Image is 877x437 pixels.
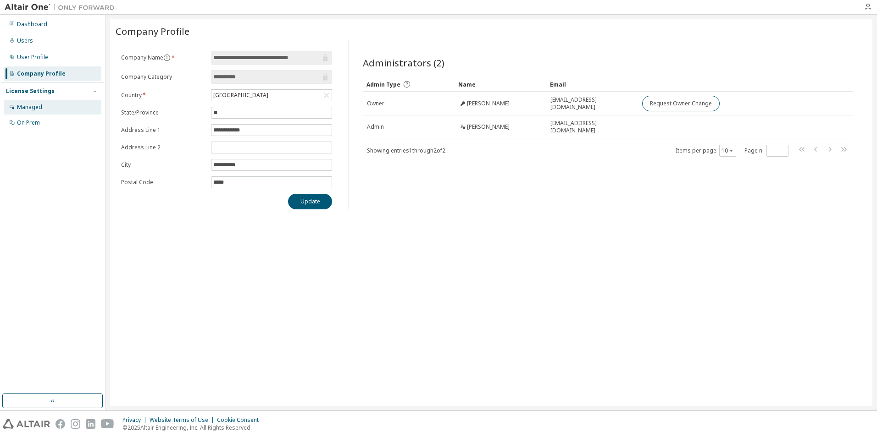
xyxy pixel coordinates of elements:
[458,77,543,92] div: Name
[121,179,205,186] label: Postal Code
[676,145,736,157] span: Items per page
[367,147,445,154] span: Showing entries 1 through 2 of 2
[116,25,189,38] span: Company Profile
[163,54,171,61] button: information
[56,419,65,429] img: facebook.svg
[5,3,119,12] img: Altair One
[550,120,634,134] span: [EMAIL_ADDRESS][DOMAIN_NAME]
[550,77,634,92] div: Email
[217,416,264,424] div: Cookie Consent
[6,87,55,95] div: License Settings
[363,56,444,69] span: Administrators (2)
[550,96,634,111] span: [EMAIL_ADDRESS][DOMAIN_NAME]
[467,123,510,131] span: [PERSON_NAME]
[366,81,400,88] span: Admin Type
[212,90,270,100] div: [GEOGRAPHIC_DATA]
[121,144,205,151] label: Address Line 2
[744,145,788,157] span: Page n.
[121,109,205,116] label: State/Province
[211,90,332,101] div: [GEOGRAPHIC_DATA]
[122,424,264,432] p: © 2025 Altair Engineering, Inc. All Rights Reserved.
[150,416,217,424] div: Website Terms of Use
[17,54,48,61] div: User Profile
[17,70,66,77] div: Company Profile
[121,161,205,169] label: City
[17,104,42,111] div: Managed
[121,126,205,134] label: Address Line 1
[17,21,47,28] div: Dashboard
[642,96,720,111] button: Request Owner Change
[121,54,205,61] label: Company Name
[122,416,150,424] div: Privacy
[86,419,95,429] img: linkedin.svg
[367,100,384,107] span: Owner
[17,119,40,126] div: On Prem
[101,419,114,429] img: youtube.svg
[71,419,80,429] img: instagram.svg
[121,73,205,81] label: Company Category
[722,147,734,154] button: 10
[467,100,510,107] span: [PERSON_NAME]
[17,37,33,44] div: Users
[121,92,205,99] label: Country
[3,419,50,429] img: altair_logo.svg
[367,123,384,131] span: Admin
[288,194,332,209] button: Update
